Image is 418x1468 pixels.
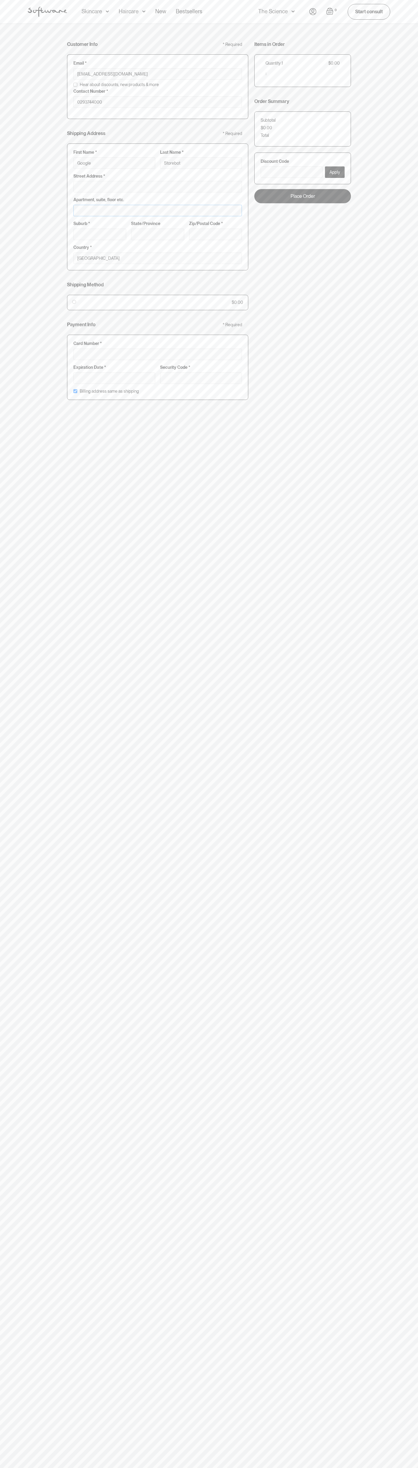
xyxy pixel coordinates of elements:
[348,4,390,19] a: Start consult
[261,159,345,164] label: Discount Code
[160,150,242,155] label: Last Name *
[67,282,104,288] h4: Shipping Method
[223,322,242,327] div: * Required
[261,118,276,123] div: Subtotal
[258,8,288,14] div: The Science
[73,150,155,155] label: First Name *
[67,41,98,47] h4: Customer Info
[80,82,159,87] span: Hear about discounts, new products & more
[254,189,351,203] a: Place Order
[73,245,242,250] label: Country *
[67,130,105,136] h4: Shipping Address
[73,83,77,87] input: Hear about discounts, new products & more
[160,365,242,370] label: Security Code *
[80,389,139,394] label: Billing address same as shipping
[82,8,102,14] div: Skincare
[254,41,285,47] h4: Items in Order
[326,8,338,16] a: Open cart
[72,300,76,304] input: $0.00
[142,8,146,14] img: arrow down
[106,8,109,14] img: arrow down
[73,221,126,226] label: Suburb *
[73,197,242,202] label: Apartment, suite, floor etc.
[232,300,243,305] div: $0.00
[265,70,267,76] span: :
[223,131,242,136] div: * Required
[281,61,283,66] div: 1
[254,98,289,104] h4: Order Summary
[28,7,67,17] img: Software Logo
[291,8,295,14] img: arrow down
[67,322,95,327] h4: Payment Info
[261,133,269,138] div: Total
[325,166,345,178] button: Apply Discount
[73,174,242,179] label: Street Address *
[73,341,242,346] label: Card Number *
[265,61,281,66] div: Quantity:
[189,221,242,226] label: Zip/Postal Code *
[261,125,272,130] div: $0.00
[328,61,340,66] div: $0.00
[223,42,242,47] div: * Required
[119,8,139,14] div: Haircare
[333,8,338,13] div: 0
[73,365,155,370] label: Expiration Date *
[73,89,242,94] label: Contact Number *
[73,61,242,66] label: Email *
[131,221,184,226] label: State/Province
